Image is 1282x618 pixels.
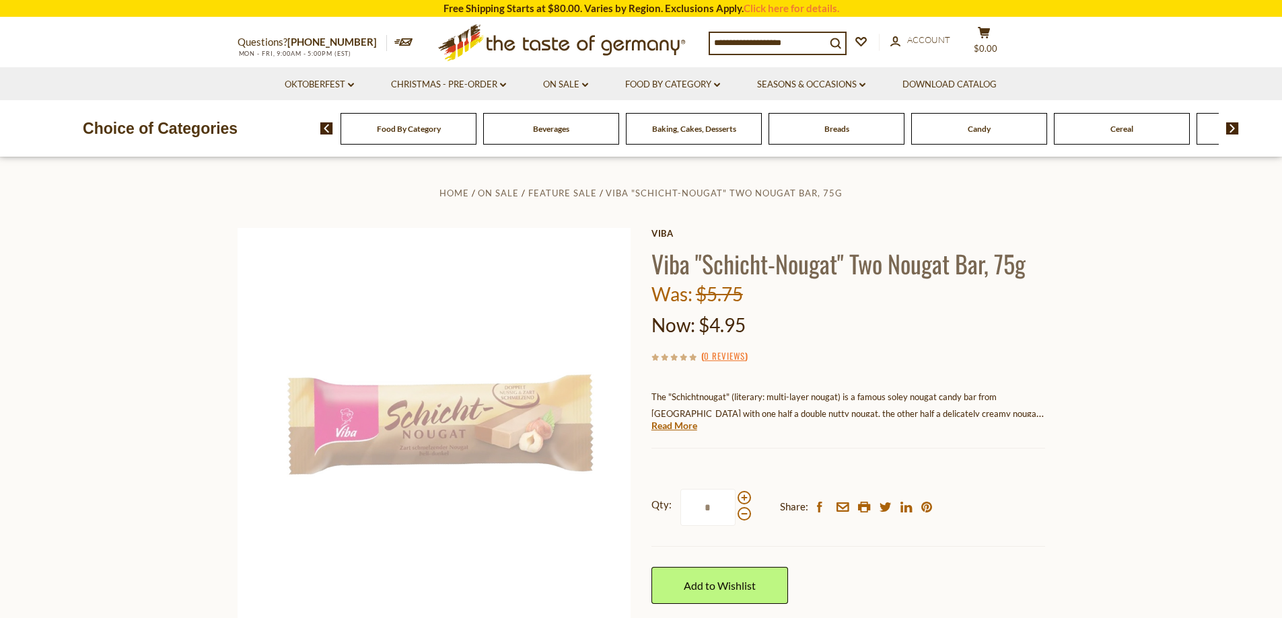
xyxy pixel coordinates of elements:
[757,77,865,92] a: Seasons & Occasions
[696,282,743,305] span: $5.75
[964,26,1005,60] button: $0.00
[543,77,588,92] a: On Sale
[606,188,843,198] a: Viba "Schicht-Nougat" Two Nougat Bar, 75g
[651,228,1045,239] a: Viba
[652,124,736,134] a: Baking, Cakes, Desserts
[680,489,736,526] input: Qty:
[704,349,745,364] a: 0 Reviews
[1226,122,1239,134] img: next arrow
[478,188,519,198] a: On Sale
[824,124,849,134] a: Breads
[902,77,997,92] a: Download Catalog
[285,77,354,92] a: Oktoberfest
[651,567,788,604] a: Add to Wishlist
[320,122,333,134] img: previous arrow
[377,124,441,134] a: Food By Category
[907,34,950,45] span: Account
[238,34,387,51] p: Questions?
[701,349,748,362] span: ( )
[651,419,697,432] a: Read More
[974,43,997,54] span: $0.00
[238,50,352,57] span: MON - FRI, 9:00AM - 5:00PM (EST)
[533,124,569,134] a: Beverages
[651,313,695,336] label: Now:
[287,36,377,48] a: [PHONE_NUMBER]
[439,188,469,198] a: Home
[625,77,720,92] a: Food By Category
[699,313,746,336] span: $4.95
[744,2,839,14] a: Click here for details.
[968,124,991,134] a: Candy
[528,188,597,198] a: Feature Sale
[651,496,672,513] strong: Qty:
[1110,124,1133,134] a: Cereal
[651,248,1045,278] h1: Viba "Schicht-Nougat" Two Nougat Bar, 75g
[651,282,692,305] label: Was:
[890,33,950,48] a: Account
[651,391,1044,436] span: The "Schichtnougat" (literary: multi-layer nougat) is a famous soley nougat candy bar from [GEOGR...
[391,77,506,92] a: Christmas - PRE-ORDER
[780,498,808,515] span: Share:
